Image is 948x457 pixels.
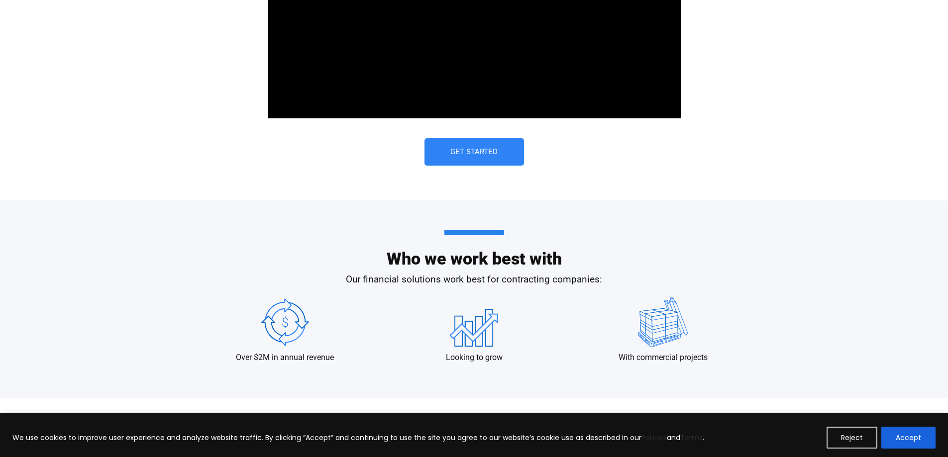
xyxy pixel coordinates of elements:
[680,433,703,443] a: Terms
[191,230,758,267] h2: Who we work best with
[641,433,667,443] a: Policies
[619,352,708,363] p: With commercial projects
[450,148,498,156] span: Get Started
[446,352,503,363] p: Looking to grow
[191,273,758,287] p: Our financial solutions work best for contracting companies:
[881,427,936,449] button: Accept
[827,427,877,449] button: Reject
[424,138,524,166] a: Get Started
[236,352,334,363] p: Over $2M in annual revenue
[12,432,704,444] p: We use cookies to improve user experience and analyze website traffic. By clicking “Accept” and c...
